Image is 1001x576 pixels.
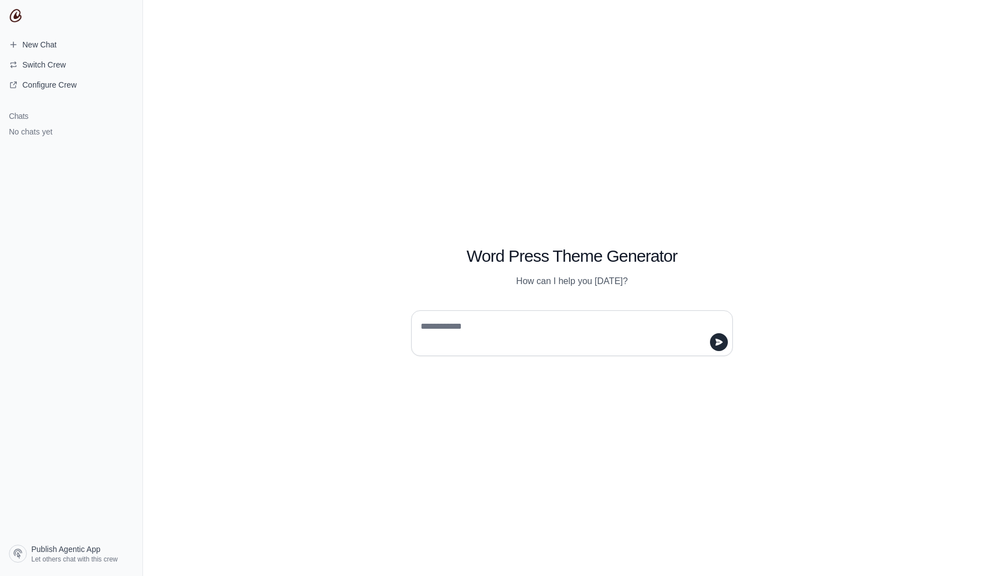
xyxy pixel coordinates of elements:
span: Let others chat with this crew [31,555,118,564]
img: CrewAI Logo [9,9,22,22]
span: Publish Agentic App [31,544,101,555]
p: How can I help you [DATE]? [411,275,733,288]
button: Switch Crew [4,56,138,74]
span: Configure Crew [22,79,77,90]
a: New Chat [4,36,138,54]
span: Switch Crew [22,59,66,70]
span: New Chat [22,39,56,50]
h1: Word Press Theme Generator [411,246,733,266]
a: Configure Crew [4,76,138,94]
a: Publish Agentic App Let others chat with this crew [4,540,138,567]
